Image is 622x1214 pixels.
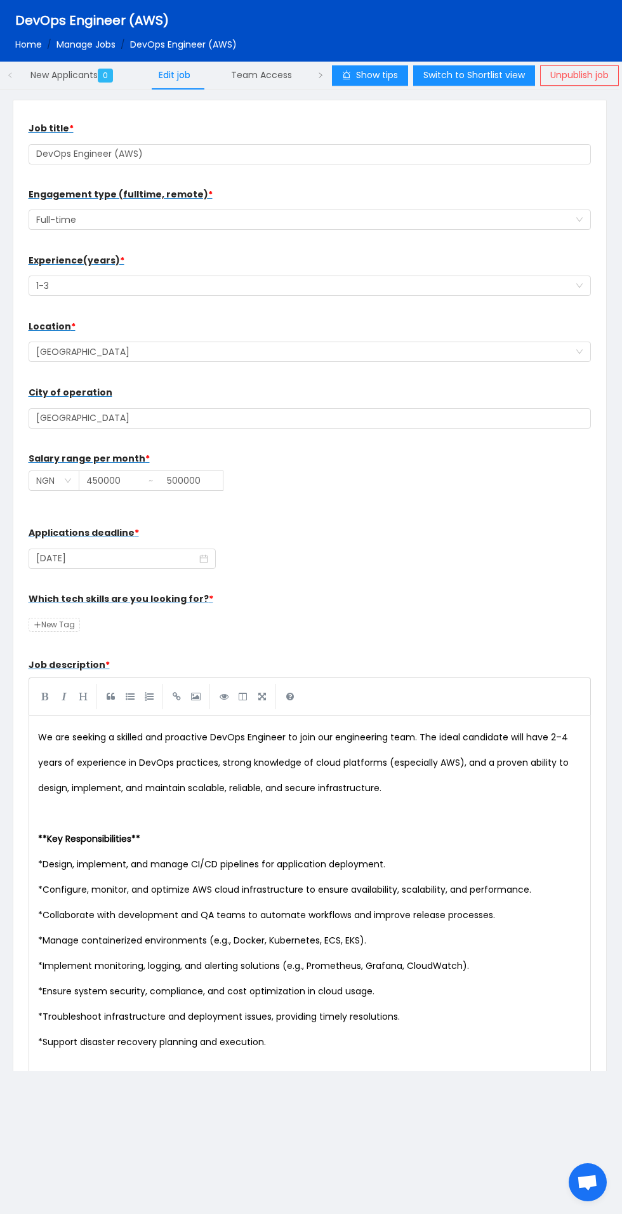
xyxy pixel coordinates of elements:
[576,282,583,291] i: icon: down
[160,471,223,490] input: Maximum
[47,832,131,845] span: Key Responsibilities
[43,909,495,921] span: Collaborate with development and QA teams to automate workflows and improve release processes.
[29,122,74,135] span: Job title
[121,38,125,51] span: /
[281,686,300,705] a: Markdown Guide
[43,985,374,997] span: Ensure system security, compliance, and cost optimization in cloud usage.
[234,686,253,705] a: Toggle Side by Side (F9)
[43,959,469,972] span: Implement monitoring, logging, and alerting solutions (e.g., Prometheus, Grafana, CloudWatch).
[29,592,213,605] span: Which tech skills are you looking for?
[215,686,234,705] a: Toggle Preview (Ctrl-P)
[29,188,213,201] span: Engagement type (fulltime, remote)
[29,320,76,333] span: Location
[576,216,583,225] i: icon: down
[209,684,211,709] i: |
[64,477,72,486] i: icon: down
[199,554,208,563] i: icon: calendar
[34,621,41,629] i: icon: plus
[569,1163,607,1201] div: Open chat
[317,72,324,79] i: icon: right
[576,348,583,357] i: icon: down
[540,65,619,86] button: Unpublish job
[43,1036,266,1048] span: Support disaster recovery planning and execution.
[36,210,76,229] div: Full-time
[29,658,110,671] span: Job description
[29,549,216,569] input: Select date
[168,686,187,705] a: Create Link (Ctrl-K)
[29,618,80,632] span: New Tag
[121,686,140,705] a: Generic List (Ctrl-L)
[36,471,55,490] div: NGN
[29,386,112,399] span: City of operation
[56,38,116,51] a: Manage Jobs
[47,38,51,51] span: /
[29,452,150,465] span: Salary range per month
[79,471,142,490] input: Minimum
[43,883,531,896] span: Configure, monitor, and optimize AWS cloud infrastructure to ensure availability, scalability, an...
[130,38,237,51] span: DevOps Engineer (AWS)
[30,69,118,81] span: New Applicants
[98,69,113,83] span: 0
[253,686,272,705] a: Toggle Fullscreen (F11)
[96,684,98,709] i: |
[15,38,42,51] a: Home
[29,254,124,267] span: Experience(years)
[140,686,159,705] a: Numbered List (Ctrl-Alt-L)
[187,686,206,705] a: Insert Image (Ctrl-Alt-I)
[36,276,49,295] div: 1-3
[7,72,13,79] i: icon: left
[43,934,366,947] span: Manage containerized environments (e.g., Docker, Kubernetes, ECS, EKS).
[38,731,571,794] span: We are seeking a skilled and proactive DevOps Engineer to join our engineering team. The ideal ca...
[413,65,535,86] button: Switch to Shortlist view
[162,684,164,709] i: |
[55,686,74,705] a: Italic (Ctrl-I)
[159,69,190,81] span: Edit job
[332,65,408,86] button: icon: alertShow tips
[36,342,129,361] div: Nigeria
[74,686,93,705] a: Heading (Ctrl-H)
[29,526,139,539] span: Applications deadline
[36,686,55,705] a: Bold (Ctrl-B)
[43,1010,400,1023] span: Troubleshoot infrastructure and deployment issues, providing timely resolutions.
[15,11,169,29] span: DevOps Engineer (AWS)
[275,684,277,709] i: |
[102,686,121,705] a: Quote (Ctrl-')
[43,858,385,870] span: Design, implement, and manage CI/CD pipelines for application deployment.
[231,69,292,81] span: Team Access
